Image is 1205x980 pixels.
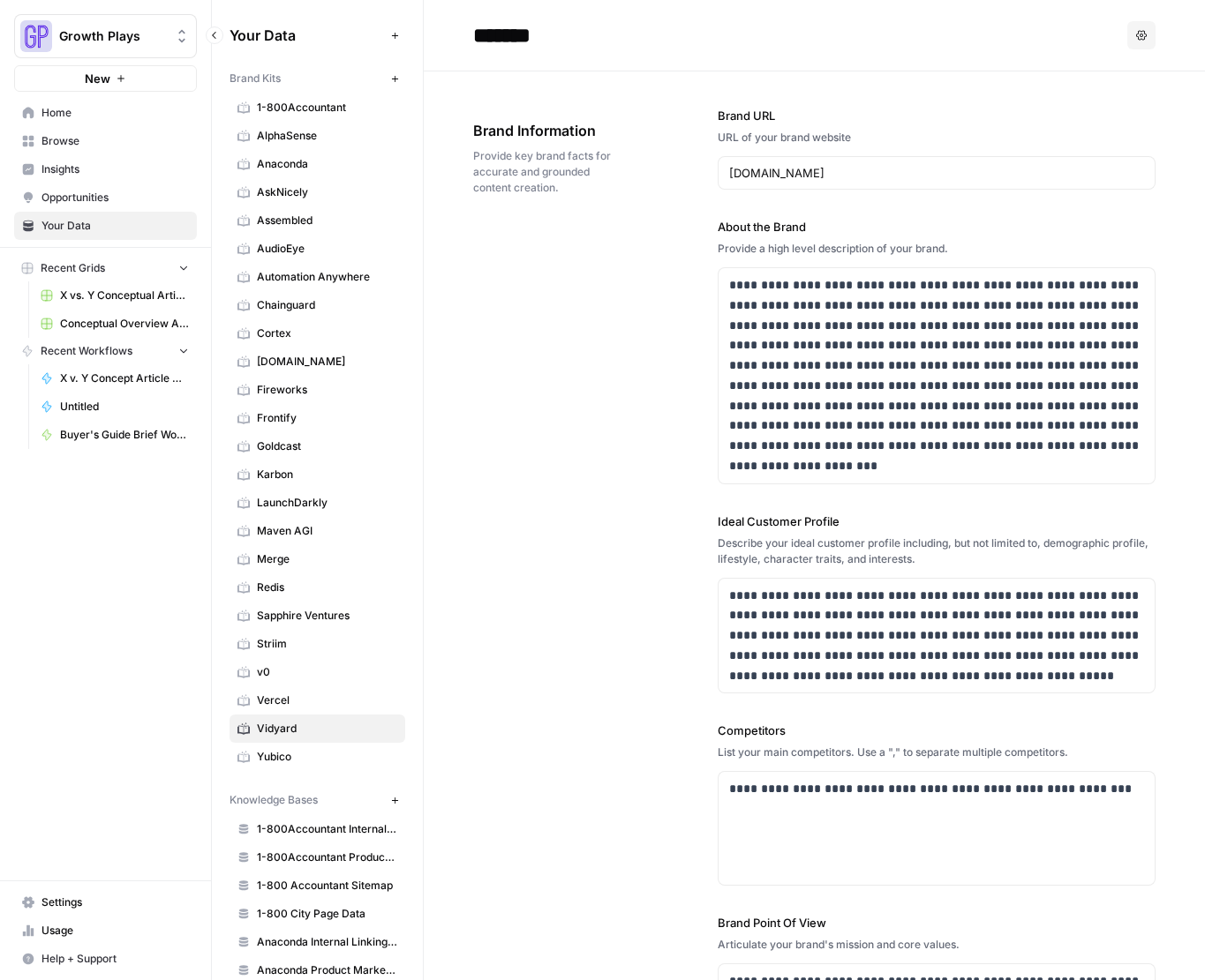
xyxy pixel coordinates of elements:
label: Ideal Customer Profile [718,512,1156,530]
span: 1-800 Accountant Sitemap [257,878,397,894]
span: Sapphire Ventures [257,608,397,624]
span: Maven AGI [257,523,397,539]
a: Usage [14,916,197,945]
img: Growth Plays Logo [20,20,52,52]
span: Opportunities [41,190,189,206]
span: Usage [41,923,189,939]
button: Recent Grids [14,255,197,281]
span: Frontify [257,410,397,426]
a: Buyer's Guide Brief Workflow [33,421,197,449]
a: Your Data [14,212,197,240]
span: Cortex [257,325,397,341]
label: Competitors [718,722,1156,739]
button: Help + Support [14,945,197,973]
span: X v. Y Concept Article Generator [60,370,189,386]
span: Help + Support [41,951,189,967]
a: AudioEye [230,235,405,263]
a: AlphaSense [230,122,405,150]
a: Home [14,99,197,127]
a: Goldcast [230,432,405,460]
span: Knowledge Bases [230,792,318,808]
div: URL of your brand website [718,130,1156,146]
button: New [14,65,197,92]
span: Anaconda Product Marketing Wiki [257,962,397,978]
span: Home [41,105,189,121]
a: Sapphire Ventures [230,602,405,630]
a: Conceptual Overview Article Grid [33,310,197,338]
a: Opportunities [14,183,197,212]
a: [DOMAIN_NAME] [230,348,405,376]
span: Yubico [257,749,397,765]
span: Assembled [257,213,397,228]
div: List your main competitors. Use a "," to separate multiple competitors. [718,744,1156,760]
span: Anaconda [257,156,397,172]
span: AskNicely [257,184,397,200]
a: 1-800 City Page Data [230,900,405,928]
span: Your Data [230,25,384,46]
a: 1-800Accountant Product Marketing [230,843,405,872]
span: Conceptual Overview Article Grid [60,316,189,332]
span: Brand Kits [230,71,281,86]
button: Workspace: Growth Plays [14,14,197,58]
a: Redis [230,573,405,602]
input: www.sundaysoccer.com [729,164,1144,182]
a: Frontify [230,404,405,432]
span: X vs. Y Conceptual Articles [60,288,189,303]
a: 1-800Accountant [230,94,405,122]
a: X vs. Y Conceptual Articles [33,281,197,310]
span: 1-800Accountant Internal Linking [257,821,397,837]
span: Recent Grids [41,260,105,276]
div: Provide a high level description of your brand. [718,241,1156,257]
span: Buyer's Guide Brief Workflow [60,427,189,443]
span: Provide key brand facts for accurate and grounded content creation. [473,148,619,196]
span: Vercel [257,692,397,708]
a: 1-800Accountant Internal Linking [230,815,405,843]
span: Fireworks [257,382,397,398]
div: Articulate your brand's mission and core values. [718,937,1156,953]
span: Untitled [60,399,189,415]
a: Fireworks [230,376,405,404]
span: 1-800 City Page Data [257,906,397,922]
a: Automation Anywhere [230,263,405,291]
span: New [85,70,110,87]
a: Anaconda Internal Linking KB [230,928,405,956]
a: Assembled [230,206,405,235]
a: Maven AGI [230,517,405,545]
a: Vercel [230,686,405,714]
span: v0 [257,664,397,680]
a: Vidyard [230,714,405,743]
span: Vidyard [257,721,397,737]
span: Merge [257,551,397,567]
span: Growth Plays [59,27,166,45]
a: AskNicely [230,178,405,206]
div: Describe your ideal customer profile including, but not limited to, demographic profile, lifestyl... [718,535,1156,567]
span: Chainguard [257,297,397,313]
span: Browse [41,133,189,149]
a: Merge [230,545,405,573]
span: Your Data [41,218,189,234]
span: LaunchDarkly [257,495,397,511]
a: X v. Y Concept Article Generator [33,364,197,393]
span: 1-800Accountant Product Marketing [257,849,397,865]
span: Recent Workflows [41,343,132,359]
label: Brand URL [718,107,1156,124]
a: 1-800 Accountant Sitemap [230,872,405,900]
span: AudioEye [257,241,397,257]
a: Anaconda [230,150,405,178]
a: Insights [14,155,197,183]
a: LaunchDarkly [230,489,405,517]
span: Goldcast [257,438,397,454]
a: Karbon [230,460,405,489]
a: Settings [14,888,197,916]
a: Browse [14,127,197,155]
span: Karbon [257,467,397,483]
span: Anaconda Internal Linking KB [257,934,397,950]
a: v0 [230,658,405,686]
span: Insights [41,161,189,177]
a: Cortex [230,319,405,348]
span: Brand Information [473,120,619,141]
span: AlphaSense [257,128,397,144]
span: Redis [257,580,397,595]
a: Yubico [230,743,405,771]
button: Recent Workflows [14,338,197,364]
